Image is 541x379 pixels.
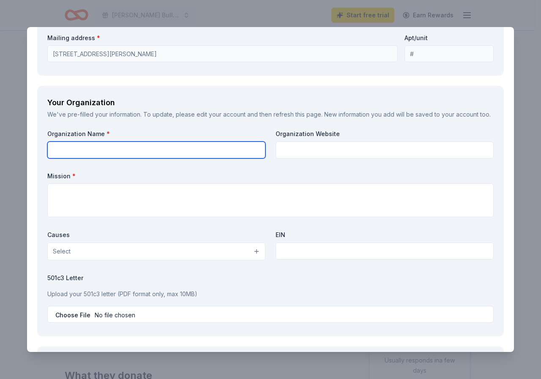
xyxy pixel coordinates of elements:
[276,130,494,138] label: Organization Website
[47,96,494,109] div: Your Organization
[47,289,494,299] p: Upload your 501c3 letter (PDF format only, max 10MB)
[53,246,71,256] span: Select
[47,34,100,42] label: Mailing address
[47,274,494,282] label: 501c3 Letter
[47,172,494,180] label: Mission
[47,109,494,120] div: We've pre-filled your information. To update, please and then refresh this page. New information ...
[197,111,246,118] a: edit your account
[47,243,265,260] button: Select
[276,231,494,239] label: EIN
[47,45,398,62] input: Enter a US address
[47,231,265,239] label: Causes
[404,34,428,42] label: Apt/unit
[47,130,265,138] label: Organization Name
[404,45,494,62] input: #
